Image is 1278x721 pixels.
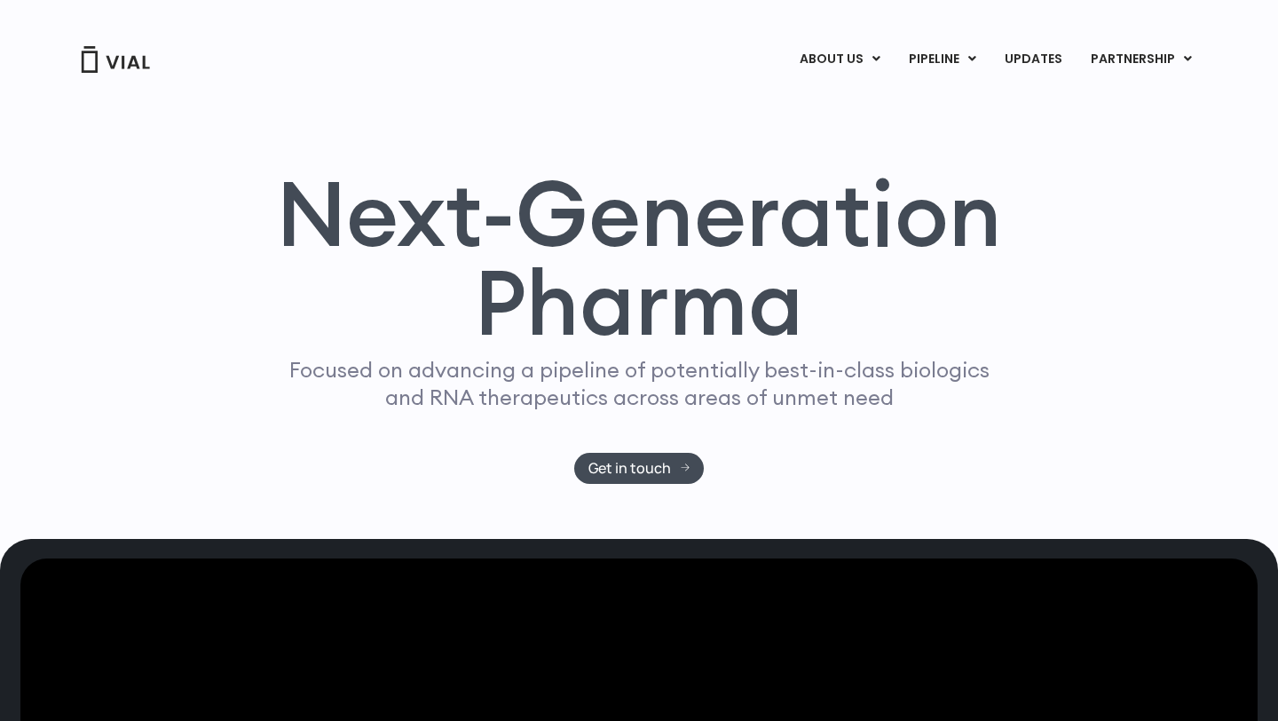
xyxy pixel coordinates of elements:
p: Focused on advancing a pipeline of potentially best-in-class biologics and RNA therapeutics acros... [281,356,997,411]
a: PIPELINEMenu Toggle [895,44,990,75]
a: Get in touch [574,453,705,484]
a: UPDATES [990,44,1076,75]
img: Vial Logo [80,46,151,73]
span: Get in touch [588,462,671,475]
h1: Next-Generation Pharma [255,169,1023,348]
a: PARTNERSHIPMenu Toggle [1077,44,1206,75]
a: ABOUT USMenu Toggle [785,44,894,75]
